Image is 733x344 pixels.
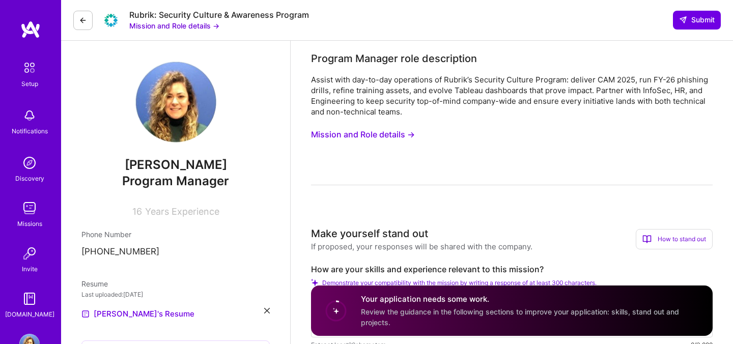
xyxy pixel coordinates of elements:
[135,61,216,142] img: User Avatar
[145,206,219,217] span: Years Experience
[311,51,477,66] div: Program Manager role description
[122,174,229,188] span: Program Manager
[642,235,652,244] i: icon BookOpen
[264,308,270,313] i: icon Close
[19,105,40,126] img: bell
[322,279,597,286] span: Demonstrate your compatibility with the mission by writing a response of at least 300 characters.
[311,264,713,275] label: How are your skills and experience relevant to this mission?
[132,206,142,217] span: 16
[311,226,428,241] div: Make yourself stand out
[81,308,194,320] a: [PERSON_NAME]'s Resume
[361,307,679,327] span: Review the guidance in the following sections to improve your application: skills, stand out and ...
[311,279,318,286] i: Check
[12,126,48,136] div: Notifications
[22,264,38,274] div: Invite
[19,153,40,173] img: discovery
[81,246,270,258] p: [PHONE_NUMBER]
[17,218,42,229] div: Missions
[15,173,44,184] div: Discovery
[311,241,532,252] div: If proposed, your responses will be shared with the company.
[81,230,131,239] span: Phone Number
[311,74,713,117] div: Assist with day-to-day operations of Rubrik’s Security Culture Program: deliver CAM 2025, run FY-...
[679,15,715,25] span: Submit
[81,289,270,300] div: Last uploaded: [DATE]
[361,294,700,304] h4: Your application needs some work.
[129,10,309,20] div: Rubrik: Security Culture & Awareness Program
[79,16,87,24] i: icon LeftArrowDark
[81,157,270,173] span: [PERSON_NAME]
[20,20,41,39] img: logo
[673,11,721,29] button: Submit
[19,243,40,264] img: Invite
[129,20,219,31] button: Mission and Role details →
[101,10,121,31] img: Company Logo
[19,289,40,309] img: guide book
[81,310,90,318] img: Resume
[5,309,54,320] div: [DOMAIN_NAME]
[21,78,38,89] div: Setup
[19,198,40,218] img: teamwork
[636,229,713,249] div: How to stand out
[19,57,40,78] img: setup
[81,279,108,288] span: Resume
[679,16,687,24] i: icon SendLight
[311,125,415,144] button: Mission and Role details →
